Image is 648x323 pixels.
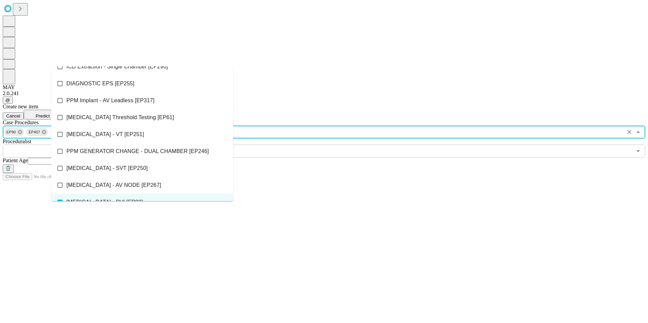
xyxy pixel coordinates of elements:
span: [MEDICAL_DATA] - AV NODE [EP267] [66,181,161,189]
span: ICD Extraction - Single Chamber [EP290] [66,63,168,71]
div: 2.0.241 [3,90,645,96]
span: @ [5,98,10,103]
button: Clear [625,127,634,137]
span: Proceduralist [3,138,31,144]
span: PPM Implant - AV Leadless [EP317] [66,96,155,105]
span: PPM GENERATOR CHANGE - DUAL CHAMBER [EP246] [66,147,209,155]
span: [MEDICAL_DATA] - PVI [EP90] [66,198,143,206]
span: Predict [36,113,49,119]
button: Cancel [3,112,24,120]
div: MAY [3,84,645,90]
span: Scheduled Procedure [3,120,39,125]
span: Cancel [6,113,20,119]
span: Create new item [3,104,38,109]
span: Patient Age [3,157,28,163]
button: Close [633,127,643,137]
span: [MEDICAL_DATA] - VT [EP251] [66,130,144,138]
span: [MEDICAL_DATA] - SVT [EP250] [66,164,148,172]
span: EP407 [26,128,43,136]
div: EP407 [26,128,48,136]
button: Open [633,146,643,156]
span: DIAGNOSTIC EPS [EP255] [66,80,135,88]
span: [MEDICAL_DATA] Threshold Testing [EP61] [66,113,174,122]
button: Predict [24,110,55,120]
span: EP90 [4,128,19,136]
div: EP90 [4,128,24,136]
button: @ [3,96,13,104]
